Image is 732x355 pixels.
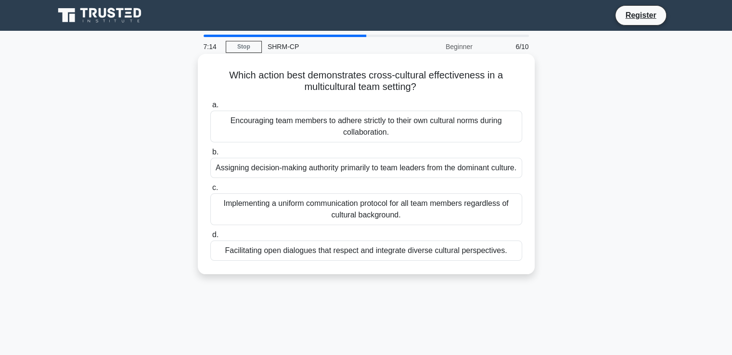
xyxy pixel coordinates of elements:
div: Assigning decision-making authority primarily to team leaders from the dominant culture. [210,158,522,178]
div: SHRM-CP [262,37,394,56]
div: Implementing a uniform communication protocol for all team members regardless of cultural backgro... [210,193,522,225]
div: 7:14 [198,37,226,56]
a: Register [619,9,662,21]
span: c. [212,183,218,191]
div: Facilitating open dialogues that respect and integrate diverse cultural perspectives. [210,241,522,261]
span: a. [212,101,218,109]
a: Stop [226,41,262,53]
span: b. [212,148,218,156]
div: Beginner [394,37,478,56]
h5: Which action best demonstrates cross-cultural effectiveness in a multicultural team setting? [209,69,523,93]
div: Encouraging team members to adhere strictly to their own cultural norms during collaboration. [210,111,522,142]
div: 6/10 [478,37,535,56]
span: d. [212,230,218,239]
